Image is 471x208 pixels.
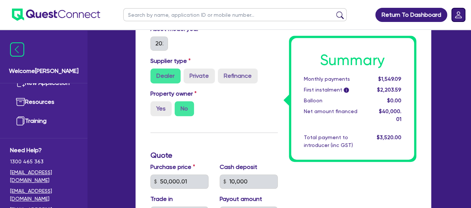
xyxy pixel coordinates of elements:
label: Supplier type [150,57,191,65]
label: Purchase price [150,163,195,172]
span: $1,549.09 [378,76,401,82]
label: Property owner [150,89,197,98]
a: Return To Dashboard [375,8,447,22]
span: $0.00 [387,97,401,103]
label: Yes [150,101,172,116]
span: $2,203.59 [377,87,401,93]
img: new-application [16,79,25,87]
a: [EMAIL_ADDRESS][DOMAIN_NAME] [10,187,77,203]
a: [EMAIL_ADDRESS][DOMAIN_NAME] [10,169,77,184]
div: Net amount financed [298,108,371,123]
img: resources [16,97,25,106]
h3: Quote [150,151,278,160]
span: 1300 465 363 [10,158,77,166]
a: Training [10,112,77,131]
div: Total payment to introducer (inc GST) [298,134,371,149]
label: Trade in [150,195,173,204]
label: Refinance [218,68,258,83]
img: training [16,116,25,125]
label: Payout amount [220,195,262,204]
a: Resources [10,93,77,112]
div: First instalment [298,86,371,94]
div: Balloon [298,97,371,105]
h1: Summary [304,51,401,69]
span: $3,520.00 [376,134,401,140]
label: No [175,101,194,116]
span: Welcome [PERSON_NAME] [9,67,79,76]
label: Private [184,68,215,83]
span: Need Help? [10,146,77,155]
label: Cash deposit [220,163,257,172]
a: New Application [10,74,77,93]
input: Search by name, application ID or mobile number... [123,8,347,21]
label: Dealer [150,68,181,83]
span: i [344,88,349,93]
img: icon-menu-close [10,42,24,57]
img: quest-connect-logo-blue [12,9,100,21]
div: Monthly payments [298,75,371,83]
a: Dropdown toggle [449,5,468,25]
span: $40,000.01 [379,108,401,122]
